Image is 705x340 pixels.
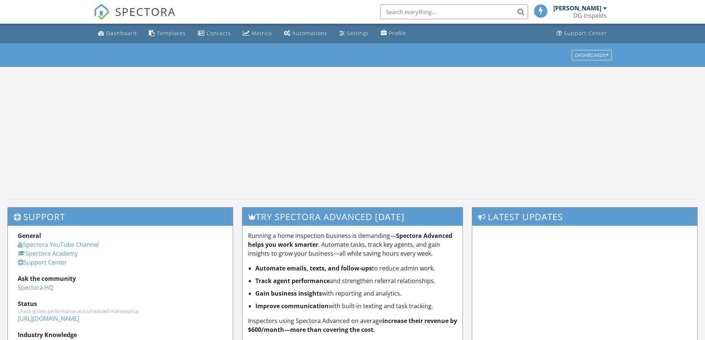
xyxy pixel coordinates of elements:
[553,4,601,12] div: [PERSON_NAME]
[18,330,223,339] div: Industry Knowledge
[255,264,457,273] li: to reduce admin work.
[207,30,231,37] div: Contacts
[115,4,176,19] span: SPECTORA
[248,317,457,334] strong: increase their revenue by $600/month—more than covering the cost
[347,30,369,37] div: Settings
[18,258,67,266] a: Support Center
[564,30,607,37] div: Support Center
[255,276,457,285] li: and strengthen referral relationships.
[18,274,223,283] div: Ask the community
[255,277,330,285] strong: Track agent performance
[18,283,53,292] a: Spectora HQ
[255,302,329,310] strong: Improve communication
[248,232,452,249] strong: Spectora Advanced helps you work smarter
[94,4,110,20] img: The Best Home Inspection Software - Spectora
[94,10,176,26] a: SPECTORA
[18,299,223,308] div: Status
[292,30,328,37] div: Automations
[255,302,457,310] li: with built-in texting and task tracking.
[336,27,372,40] a: Settings
[18,232,41,240] strong: General
[554,27,610,40] a: Support Center
[18,240,99,249] a: Spectora YouTube Channel
[380,4,528,19] input: Search everything...
[18,308,223,314] div: Check system performance and scheduled maintenance.
[572,50,612,60] button: Dashboards
[157,30,186,37] div: Templates
[472,208,697,226] h3: Latest Updates
[389,30,406,37] div: Profile
[255,289,457,298] li: with reporting and analytics.
[378,27,409,40] a: Company Profile
[8,208,233,226] h3: Support
[242,208,463,226] h3: Try spectora advanced [DATE]
[195,27,234,40] a: Contacts
[106,30,137,37] div: Dashboard
[95,27,140,40] a: Dashboard
[146,27,189,40] a: Templates
[281,27,330,40] a: Automations (Basic)
[240,27,275,40] a: Metrics
[252,30,272,37] div: Metrics
[248,231,457,258] p: Running a home inspection business is demanding— . Automate tasks, track key agents, and gain ins...
[575,53,608,58] div: Dashboards
[255,264,372,272] strong: Automate emails, texts, and follow-ups
[18,249,78,257] a: Spectora Academy
[248,316,457,334] p: Inspectors using Spectora Advanced on average .
[18,314,79,323] a: [URL][DOMAIN_NAME]
[255,289,322,297] strong: Gain business insights
[573,12,607,19] div: DG Inspekts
